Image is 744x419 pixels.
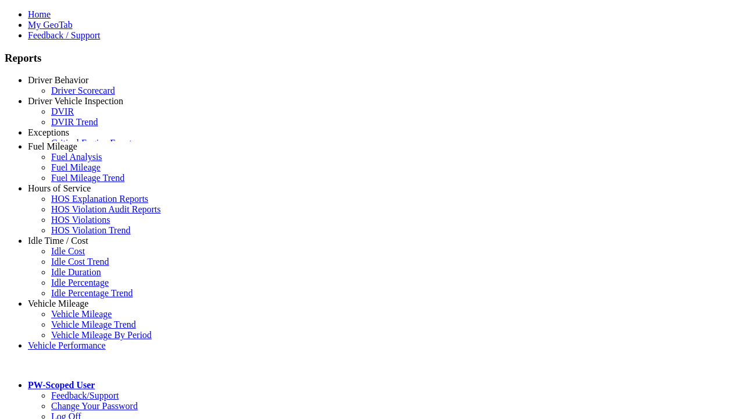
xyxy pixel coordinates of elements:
[28,141,77,151] a: Fuel Mileage
[28,96,123,106] a: Driver Vehicle Inspection
[51,194,148,204] a: HOS Explanation Reports
[51,86,115,95] a: Driver Scorecard
[51,278,109,287] a: Idle Percentage
[51,267,101,277] a: Idle Duration
[51,330,152,340] a: Vehicle Mileage By Period
[51,152,102,162] a: Fuel Analysis
[28,30,100,40] a: Feedback / Support
[51,390,119,400] a: Feedback/Support
[51,138,135,148] a: Critical Engine Events
[51,117,98,127] a: DVIR Trend
[28,75,88,85] a: Driver Behavior
[51,288,133,298] a: Idle Percentage Trend
[28,9,51,19] a: Home
[51,246,85,256] a: Idle Cost
[28,299,88,308] a: Vehicle Mileage
[51,204,161,214] a: HOS Violation Audit Reports
[28,380,95,390] a: PW-Scoped User
[51,309,112,319] a: Vehicle Mileage
[28,340,106,350] a: Vehicle Performance
[28,236,88,246] a: Idle Time / Cost
[51,319,136,329] a: Vehicle Mileage Trend
[28,183,91,193] a: Hours of Service
[51,225,131,235] a: HOS Violation Trend
[51,173,124,183] a: Fuel Mileage Trend
[5,52,739,65] h3: Reports
[51,162,101,172] a: Fuel Mileage
[51,401,138,411] a: Change Your Password
[51,106,74,116] a: DVIR
[51,257,109,267] a: Idle Cost Trend
[28,127,69,137] a: Exceptions
[28,20,73,30] a: My GeoTab
[51,215,110,225] a: HOS Violations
